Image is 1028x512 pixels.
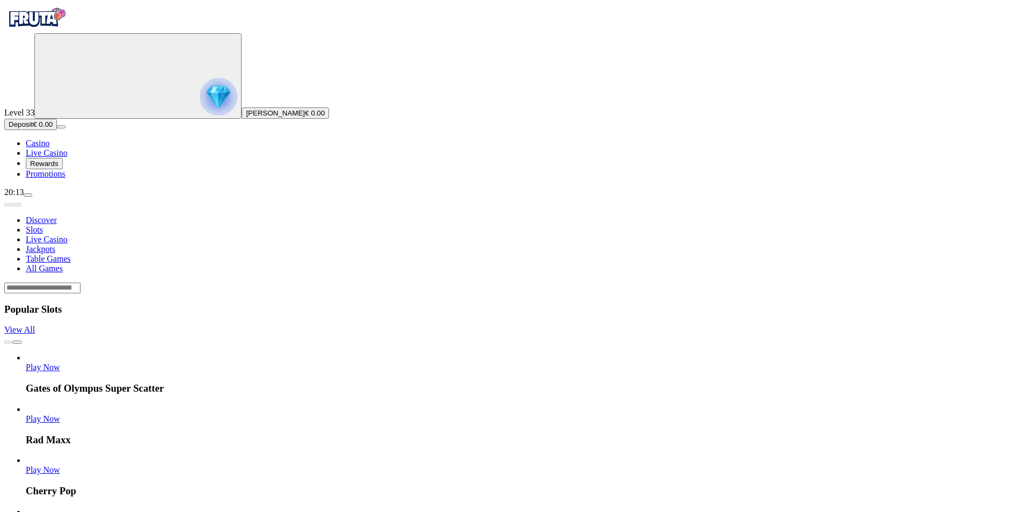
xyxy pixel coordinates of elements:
h3: Popular Slots [4,304,1024,315]
span: Level 33 [4,108,34,117]
a: gift-inverted iconPromotions [26,169,65,178]
span: € 0.00 [33,120,53,128]
a: Gates of Olympus Super Scatter [26,363,60,372]
a: poker-chip iconLive Casino [26,148,68,157]
button: prev slide [4,203,13,206]
header: Lobby [4,197,1024,293]
a: Cherry Pop [26,465,60,474]
a: Table Games [26,254,71,263]
h3: Gates of Olympus Super Scatter [26,383,1024,394]
span: [PERSON_NAME] [246,109,305,117]
span: Deposit [9,120,33,128]
button: prev slide [4,341,13,344]
span: Live Casino [26,148,68,157]
a: Slots [26,225,43,234]
a: diamond iconCasino [26,139,49,148]
button: next slide [13,203,21,206]
a: Rad Maxx [26,414,60,423]
button: menu [57,125,65,128]
nav: Primary [4,4,1024,179]
button: Depositplus icon€ 0.00 [4,119,57,130]
span: 20:13 [4,188,24,197]
button: reward progress [34,33,242,119]
input: Search [4,283,81,293]
article: Gates of Olympus Super Scatter [26,353,1024,394]
h3: Rad Maxx [26,434,1024,446]
a: Live Casino [26,235,68,244]
a: Discover [26,215,57,225]
img: reward progress [200,78,237,116]
button: [PERSON_NAME]€ 0.00 [242,107,329,119]
button: menu [24,193,32,197]
span: Casino [26,139,49,148]
img: Fruta [4,4,69,31]
a: Fruta [4,24,69,33]
span: Promotions [26,169,65,178]
span: Play Now [26,363,60,372]
button: next slide [13,341,21,344]
span: Play Now [26,465,60,474]
span: € 0.00 [305,109,325,117]
button: reward iconRewards [26,158,63,169]
article: Rad Maxx [26,405,1024,446]
span: Rewards [30,160,59,168]
article: Cherry Pop [26,456,1024,497]
nav: Lobby [4,197,1024,273]
a: View All [4,325,35,334]
a: Jackpots [26,244,55,254]
h3: Cherry Pop [26,485,1024,497]
a: All Games [26,264,63,273]
span: Play Now [26,414,60,423]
